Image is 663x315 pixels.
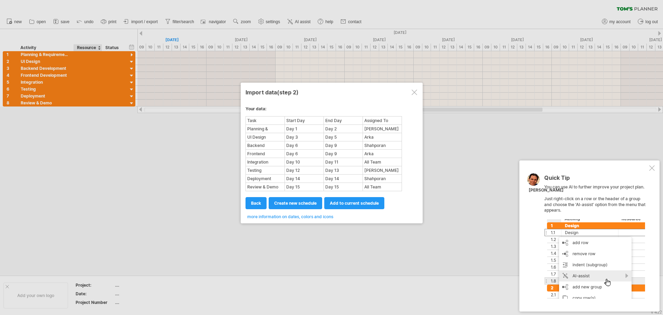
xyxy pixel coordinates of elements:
div: You can use AI to further improve your project plan. Just right-click on a row or the header of a... [544,175,648,299]
div: Planning & Requirements [246,125,284,132]
div: Quick Tip [544,175,648,184]
div: Day 1 [285,125,323,132]
div: Frontend Development [246,150,284,157]
span: create new schedule [274,201,317,206]
div: Day 15 [324,183,362,191]
a: create new schedule [269,197,322,209]
div: Testing [246,167,284,174]
div: Shahporan [363,142,401,149]
div: Integration [246,158,284,166]
div: Day 6 [285,150,323,157]
div: [PERSON_NAME] [529,187,564,193]
div: Day 2 [324,125,362,132]
div: Day 12 [285,167,323,174]
div: Day 14 [324,175,362,182]
div: Assigned To [363,117,401,124]
div: All Team [363,158,401,166]
div: Import data [246,86,418,98]
span: (step 2) [277,89,299,96]
div: Day 9 [324,150,362,157]
div: [PERSON_NAME] [363,167,401,174]
div: Day 6 [285,142,323,149]
div: Task [246,117,284,124]
span: more information on dates, colors and icons [247,214,333,219]
div: All Team [363,183,401,191]
div: End Day [324,117,362,124]
div: Day 10 [285,158,323,166]
div: Day 15 [285,183,323,191]
a: add to current schedule [324,197,384,209]
div: Day 9 [324,142,362,149]
div: Backend Development [246,142,284,149]
div: Arka [363,150,401,157]
div: Day 11 [324,158,362,166]
div: [PERSON_NAME] [363,125,401,132]
div: Day 5 [324,133,362,141]
div: Day 3 [285,133,323,141]
div: Deployment [246,175,284,182]
div: Day 14 [285,175,323,182]
span: back [251,201,261,206]
a: back [246,197,267,209]
span: add to current schedule [330,201,379,206]
div: Start Day [285,117,323,124]
div: UI Design [246,133,284,141]
div: Day 13 [324,167,362,174]
div: Shahporan [363,175,401,182]
div: Review & Demo [246,183,284,191]
div: Arka [363,133,401,141]
div: Your data: [246,106,418,115]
